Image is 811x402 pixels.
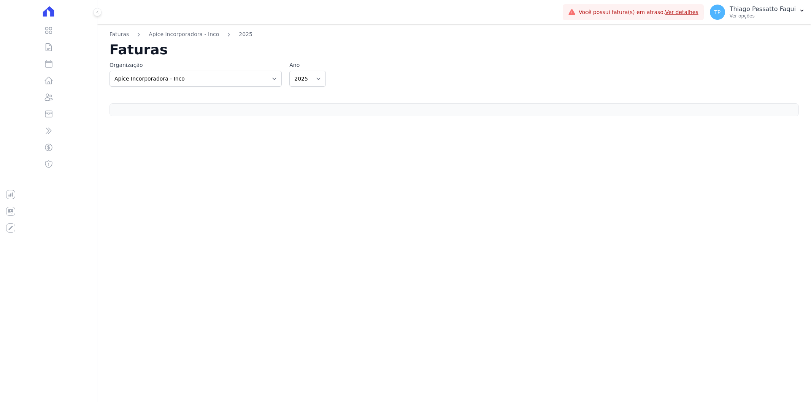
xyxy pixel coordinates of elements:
[239,30,252,38] a: 2025
[110,30,799,43] nav: Breadcrumb
[579,8,698,16] span: Você possui fatura(s) em atraso.
[714,9,721,15] span: TP
[110,30,129,38] a: Faturas
[110,61,282,69] label: Organização
[730,5,796,13] p: Thiago Pessatto Faqui
[289,61,326,69] label: Ano
[730,13,796,19] p: Ver opções
[704,2,811,23] button: TP Thiago Pessatto Faqui Ver opções
[149,30,219,38] a: Apice Incorporadora - Inco
[110,43,799,57] h2: Faturas
[665,9,698,15] a: Ver detalhes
